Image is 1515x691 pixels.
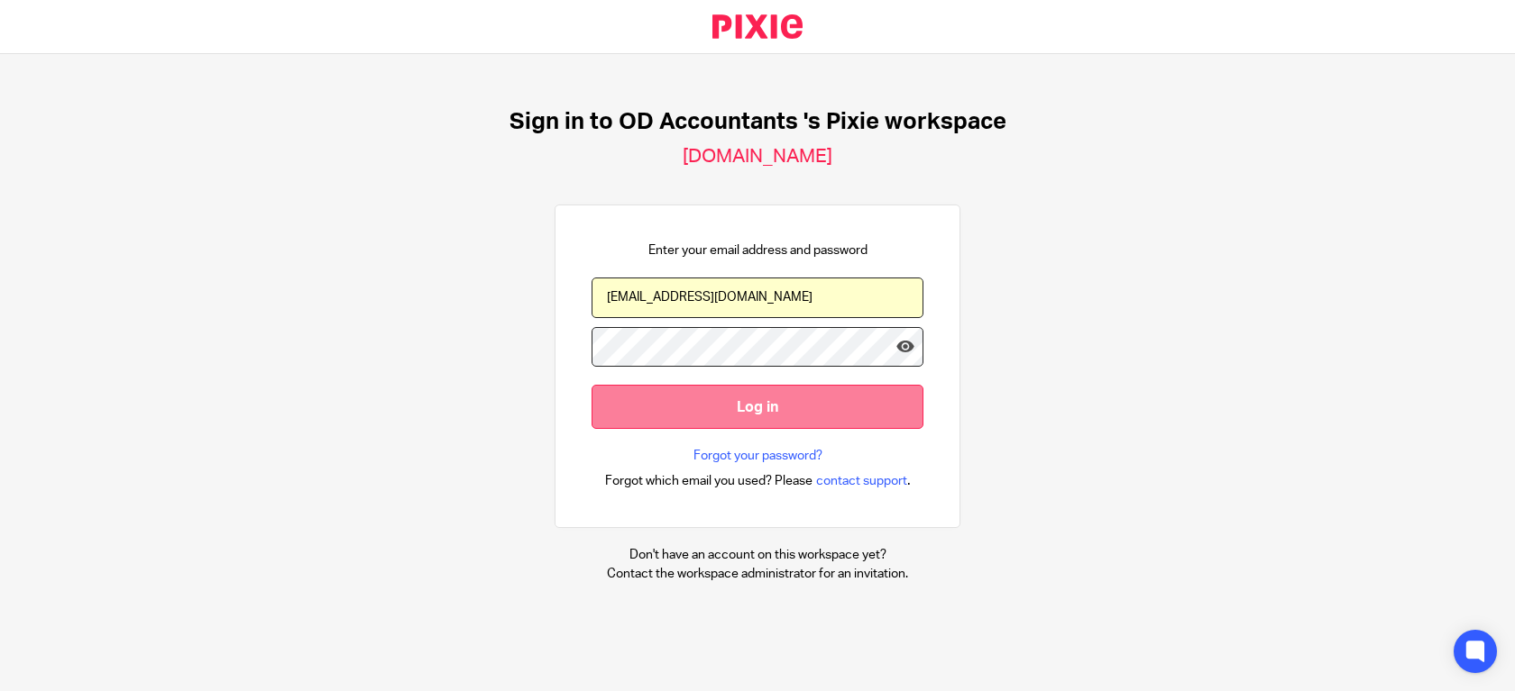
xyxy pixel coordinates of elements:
[607,565,908,583] p: Contact the workspace administrator for an invitation.
[605,470,911,491] div: .
[607,546,908,564] p: Don't have an account on this workspace yet?
[510,108,1006,136] h1: Sign in to OD Accountants 's Pixie workspace
[592,385,923,429] input: Log in
[683,145,832,168] h2: [DOMAIN_NAME]
[605,472,813,490] span: Forgot which email you used? Please
[693,447,822,465] a: Forgot your password?
[592,277,923,318] input: name@example.com
[648,241,868,259] p: Enter your email address and password
[816,472,907,490] span: contact support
